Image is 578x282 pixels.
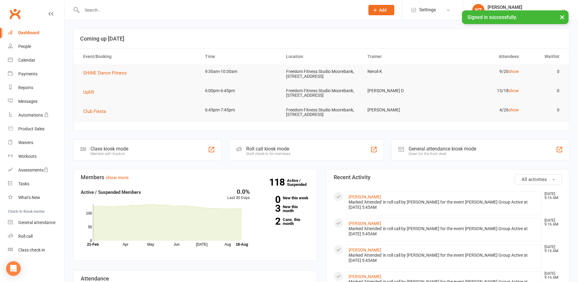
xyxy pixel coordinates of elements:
a: 0New this week [259,196,309,200]
a: Assessments [8,163,64,177]
a: People [8,40,64,53]
a: General attendance kiosk mode [8,216,64,230]
td: [PERSON_NAME] [362,103,443,117]
div: Open Intercom Messenger [6,261,21,276]
h3: Coming up [DATE] [80,36,562,42]
button: Add [368,5,394,15]
button: All activities [515,174,562,185]
div: Marked 'Attended' in roll call by [PERSON_NAME] for the event [PERSON_NAME] Group Active at [DATE... [349,253,539,263]
span: Club Fiesta [83,109,106,114]
strong: 0 [259,195,280,204]
button: Uplift [83,89,98,96]
strong: 3 [259,204,280,213]
h3: Members [81,174,309,180]
div: Member self check-in [90,152,128,156]
a: Reports [8,81,64,95]
th: Waitlist [524,49,565,64]
div: Assessments [18,168,48,172]
span: Uplift [83,89,94,95]
span: All activities [522,177,547,182]
td: Freedom Fitness Studio Moorebank, [STREET_ADDRESS] [281,84,362,103]
a: Dashboard [8,26,64,40]
div: Marked 'Attended' in roll call by [PERSON_NAME] for the event [PERSON_NAME] Group Active at [DATE... [349,200,539,210]
div: Calendar [18,58,35,63]
a: Workouts [8,150,64,163]
td: 6:45pm-7:45pm [200,103,281,117]
span: SHiNE Dance Fitness [83,70,127,76]
div: 0.0% [227,189,250,195]
div: Waivers [18,140,33,145]
a: Roll call [8,230,64,243]
span: Add [379,8,387,13]
div: NT [472,4,484,16]
a: Clubworx [7,6,23,21]
td: [PERSON_NAME] D [362,84,443,98]
a: What's New [8,191,64,204]
a: Tasks [8,177,64,191]
time: [DATE] 9:16 AM [541,272,562,280]
span: Settings [419,3,436,17]
td: 0 [524,103,565,117]
div: Messages [18,99,37,104]
td: Freedom Fitness Studio Moorebank, [STREET_ADDRESS] [281,103,362,122]
th: Location [281,49,362,64]
a: show [509,107,519,112]
div: Freedom Fitness [GEOGRAPHIC_DATA] [488,10,561,16]
td: 6:00pm-6:45pm [200,84,281,98]
div: Marked 'Attended' in roll call by [PERSON_NAME] for the event [PERSON_NAME] Group Active at [DATE... [349,226,539,237]
th: Event/Booking [78,49,200,64]
a: [PERSON_NAME] [349,194,381,199]
div: General attendance kiosk mode [409,146,476,152]
div: Class check-in [18,248,45,252]
div: Tasks [18,181,29,186]
a: [PERSON_NAME] [349,221,381,226]
div: Roll call [18,234,33,239]
h3: Recent Activity [334,174,562,180]
a: [PERSON_NAME] [349,274,381,279]
th: Trainer [362,49,443,64]
div: Reports [18,85,33,90]
div: Class kiosk mode [90,146,128,152]
div: [PERSON_NAME] [488,5,561,10]
time: [DATE] 9:16 AM [541,219,562,226]
div: Roll call kiosk mode [246,146,290,152]
div: People [18,44,31,49]
time: [DATE] 9:16 AM [541,245,562,253]
th: Time [200,49,281,64]
td: 0 [524,64,565,79]
div: General attendance [18,220,55,225]
button: SHiNE Dance Fitness [83,69,131,77]
a: 118Active / Suspended [287,174,314,191]
div: Payments [18,71,37,76]
a: show [509,69,519,74]
td: Freedom Fitness Studio Moorebank, [STREET_ADDRESS] [281,64,362,84]
td: 4/26 [443,103,524,117]
a: Automations [8,108,64,122]
a: Product Sales [8,122,64,136]
button: Club Fiesta [83,108,110,115]
td: 9:30am-10:30am [200,64,281,79]
div: Workouts [18,154,37,159]
td: 13/18 [443,84,524,98]
time: [DATE] 9:16 AM [541,192,562,200]
h3: Attendance [81,276,309,282]
strong: Active / Suspended Members [81,190,141,195]
a: [PERSON_NAME] [349,248,381,252]
div: Last 30 Days [227,189,250,201]
td: Neroli K [362,64,443,79]
a: 2Canx. this month [259,218,309,226]
a: Calendar [8,53,64,67]
a: 3New this month [259,205,309,213]
th: Attendees [443,49,524,64]
strong: 2 [259,217,280,226]
td: 0 [524,84,565,98]
strong: 118 [269,178,287,187]
a: show [509,88,519,93]
span: Signed in successfully. [467,14,517,20]
a: Class kiosk mode [8,243,64,257]
div: Automations [18,113,43,117]
a: Payments [8,67,64,81]
button: × [557,10,568,23]
td: 9/20 [443,64,524,79]
div: Staff check-in for members [246,152,290,156]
